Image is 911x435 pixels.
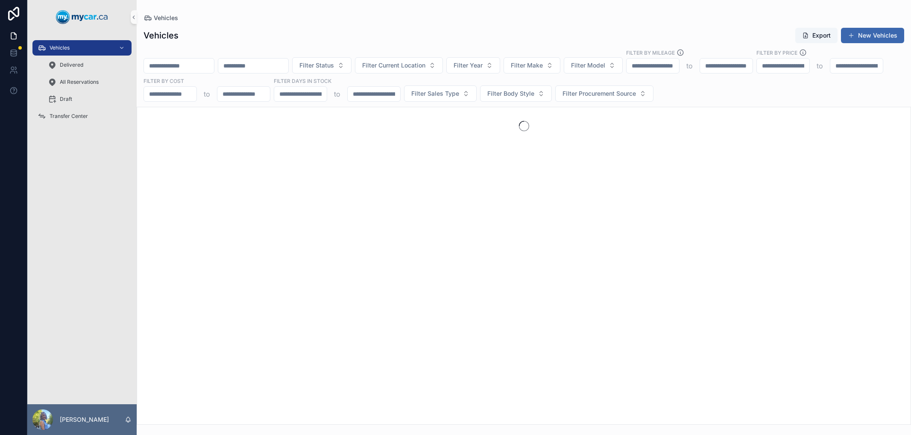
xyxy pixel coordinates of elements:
span: Filter Status [299,61,334,70]
span: Filter Year [454,61,483,70]
button: Select Button [480,85,552,102]
label: FILTER BY COST [144,77,184,85]
img: App logo [56,10,108,24]
button: New Vehicles [841,28,904,43]
button: Select Button [404,85,477,102]
p: to [334,89,340,99]
div: scrollable content [27,34,137,135]
a: Draft [43,91,132,107]
button: Select Button [564,57,623,73]
span: Filter Sales Type [411,89,459,98]
span: All Reservations [60,79,99,85]
a: All Reservations [43,74,132,90]
a: Vehicles [144,14,178,22]
label: FILTER BY PRICE [756,49,797,56]
p: to [204,89,210,99]
h1: Vehicles [144,29,179,41]
button: Select Button [555,85,653,102]
span: Filter Current Location [362,61,425,70]
span: Vehicles [154,14,178,22]
label: Filter By Mileage [626,49,675,56]
span: Draft [60,96,72,103]
button: Select Button [292,57,352,73]
button: Select Button [355,57,443,73]
span: Vehicles [50,44,70,51]
span: Filter Procurement Source [562,89,636,98]
span: Filter Make [511,61,543,70]
a: Transfer Center [32,109,132,124]
button: Select Button [446,57,500,73]
p: [PERSON_NAME] [60,415,109,424]
button: Select Button [504,57,560,73]
label: Filter Days In Stock [274,77,331,85]
span: Transfer Center [50,113,88,120]
span: Delivered [60,62,83,68]
a: Vehicles [32,40,132,56]
button: Export [795,28,838,43]
span: Filter Body Style [487,89,534,98]
p: to [686,61,693,71]
span: Filter Model [571,61,605,70]
p: to [817,61,823,71]
a: Delivered [43,57,132,73]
